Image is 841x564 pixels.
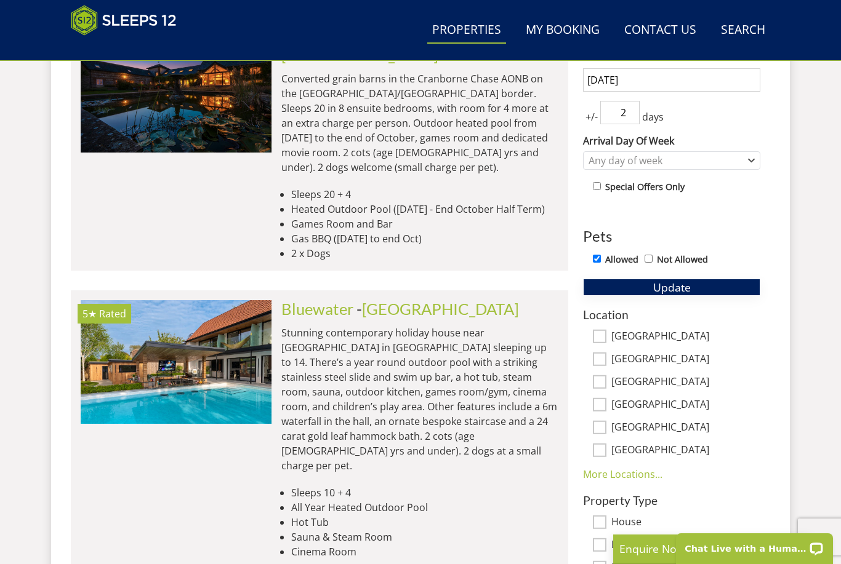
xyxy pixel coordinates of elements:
[427,17,506,44] a: Properties
[583,68,760,92] input: Arrival Date
[583,279,760,296] button: Update
[583,308,760,321] h3: Location
[611,444,760,458] label: [GEOGRAPHIC_DATA]
[291,544,558,559] li: Cinema Room
[583,467,662,481] a: More Locations...
[281,300,353,318] a: Bluewater
[362,300,519,318] a: [GEOGRAPHIC_DATA]
[653,280,691,295] span: Update
[657,253,708,266] label: Not Allowed
[281,325,558,473] p: Stunning contemporary holiday house near [GEOGRAPHIC_DATA] in [GEOGRAPHIC_DATA] sleeping up to 14...
[605,253,638,266] label: Allowed
[668,525,841,564] iframe: LiveChat chat widget
[583,133,760,148] label: Arrival Day Of Week
[611,353,760,367] label: [GEOGRAPHIC_DATA]
[82,307,97,320] span: Bluewater has a 5 star rating under the Quality in Tourism Scheme
[291,202,558,216] li: Heated Outdoor Pool ([DATE] - End October Half Term)
[81,29,272,152] a: 5★ Rated
[291,500,558,515] li: All Year Heated Outdoor Pool
[521,17,605,44] a: My Booking
[583,109,600,124] span: +/-
[611,330,760,344] label: [GEOGRAPHIC_DATA]
[81,29,272,152] img: house-on-the-hill-large-holiday-home-accommodation-wiltshire-sleeps-16.original.jpg
[619,541,804,557] p: Enquire Now
[291,485,558,500] li: Sleeps 10 + 4
[640,109,666,124] span: days
[99,307,126,320] span: Rated
[65,43,194,54] iframe: Customer reviews powered by Trustpilot
[611,399,760,412] label: [GEOGRAPHIC_DATA]
[291,231,558,246] li: Gas BBQ ([DATE] to end Oct)
[583,151,760,170] div: Combobox
[291,246,558,261] li: 2 x Dogs
[583,494,760,507] h3: Property Type
[281,71,558,175] p: Converted grain barns in the Cranborne Chase AONB on the [GEOGRAPHIC_DATA]/[GEOGRAPHIC_DATA] bord...
[291,515,558,530] li: Hot Tub
[716,17,770,44] a: Search
[583,228,760,244] h3: Pets
[81,300,272,423] a: 5★ Rated
[611,539,760,552] label: Barn
[611,516,760,530] label: House
[291,216,558,231] li: Games Room and Bar
[611,421,760,435] label: [GEOGRAPHIC_DATA]
[356,300,519,318] span: -
[71,5,177,36] img: Sleeps 12
[291,187,558,202] li: Sleeps 20 + 4
[585,154,745,167] div: Any day of week
[81,300,272,423] img: bluewater-bristol-holiday-accomodation-home-stays-8.original.jpg
[611,376,760,389] label: [GEOGRAPHIC_DATA]
[291,530,558,544] li: Sauna & Steam Room
[605,180,685,194] label: Special Offers Only
[619,17,701,44] a: Contact Us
